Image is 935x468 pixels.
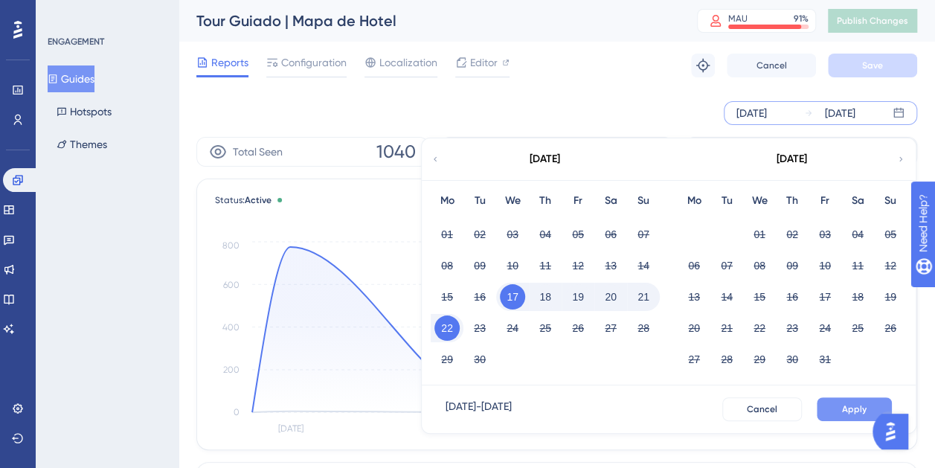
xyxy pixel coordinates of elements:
div: Sa [841,192,874,210]
div: Th [529,192,562,210]
button: 04 [533,222,558,247]
tspan: [DATE] [277,423,303,434]
button: 20 [598,284,623,310]
span: 1040 [376,140,416,164]
div: [DATE] [825,104,855,122]
button: 22 [747,315,772,341]
div: [DATE] [530,150,560,168]
button: 05 [878,222,903,247]
span: Cancel [747,403,777,415]
button: 03 [500,222,525,247]
button: 15 [434,284,460,310]
span: Configuration [281,54,347,71]
button: 11 [845,253,870,278]
div: MAU [728,13,748,25]
div: Tu [463,192,496,210]
button: 22 [434,315,460,341]
div: Sa [594,192,627,210]
button: 09 [780,253,805,278]
button: 17 [812,284,838,310]
span: Active [245,195,271,205]
tspan: 400 [222,322,240,333]
button: 26 [565,315,591,341]
div: We [496,192,529,210]
div: ENGAGEMENT [48,36,104,48]
button: 25 [533,315,558,341]
button: 11 [533,253,558,278]
div: Su [627,192,660,210]
button: 23 [780,315,805,341]
button: 13 [598,253,623,278]
div: Su [874,192,907,210]
button: 13 [681,284,707,310]
span: Editor [470,54,498,71]
div: Fr [562,192,594,210]
button: 07 [714,253,739,278]
button: 19 [565,284,591,310]
button: 30 [467,347,492,372]
button: 10 [500,253,525,278]
button: Themes [48,131,116,158]
button: Publish Changes [828,9,917,33]
button: 09 [467,253,492,278]
div: We [743,192,776,210]
span: Reports [211,54,248,71]
button: 25 [845,315,870,341]
button: 07 [631,222,656,247]
span: Apply [842,403,867,415]
button: 18 [533,284,558,310]
span: Total Seen [233,143,283,161]
button: 12 [878,253,903,278]
div: [DATE] [777,150,807,168]
button: 06 [681,253,707,278]
button: 16 [780,284,805,310]
div: Mo [431,192,463,210]
button: 27 [598,315,623,341]
button: 15 [747,284,772,310]
span: Save [862,60,883,71]
button: 02 [780,222,805,247]
tspan: 0 [234,407,240,417]
tspan: 200 [223,365,240,375]
button: Save [828,54,917,77]
div: [DATE] [736,104,767,122]
button: 24 [500,315,525,341]
button: 21 [631,284,656,310]
span: Need Help? [35,4,93,22]
span: Cancel [756,60,787,71]
button: Cancel [722,397,802,421]
button: 03 [812,222,838,247]
div: Tour Guiado | Mapa de Hotel [196,10,660,31]
button: 27 [681,347,707,372]
button: 29 [747,347,772,372]
button: 01 [434,222,460,247]
div: Th [776,192,809,210]
span: Status: [215,194,271,206]
button: 02 [467,222,492,247]
div: Tu [710,192,743,210]
button: 30 [780,347,805,372]
iframe: UserGuiding AI Assistant Launcher [873,409,917,454]
button: 20 [681,315,707,341]
button: 14 [714,284,739,310]
button: 21 [714,315,739,341]
button: 23 [467,315,492,341]
div: Mo [678,192,710,210]
button: Hotspots [48,98,121,125]
div: [DATE] - [DATE] [446,397,512,421]
button: 18 [845,284,870,310]
button: 29 [434,347,460,372]
button: 12 [565,253,591,278]
button: 08 [747,253,772,278]
button: 14 [631,253,656,278]
button: 08 [434,253,460,278]
button: 01 [747,222,772,247]
button: 17 [500,284,525,310]
span: Publish Changes [837,15,908,27]
button: 06 [598,222,623,247]
div: Fr [809,192,841,210]
button: 24 [812,315,838,341]
button: 28 [714,347,739,372]
span: Localization [379,54,437,71]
